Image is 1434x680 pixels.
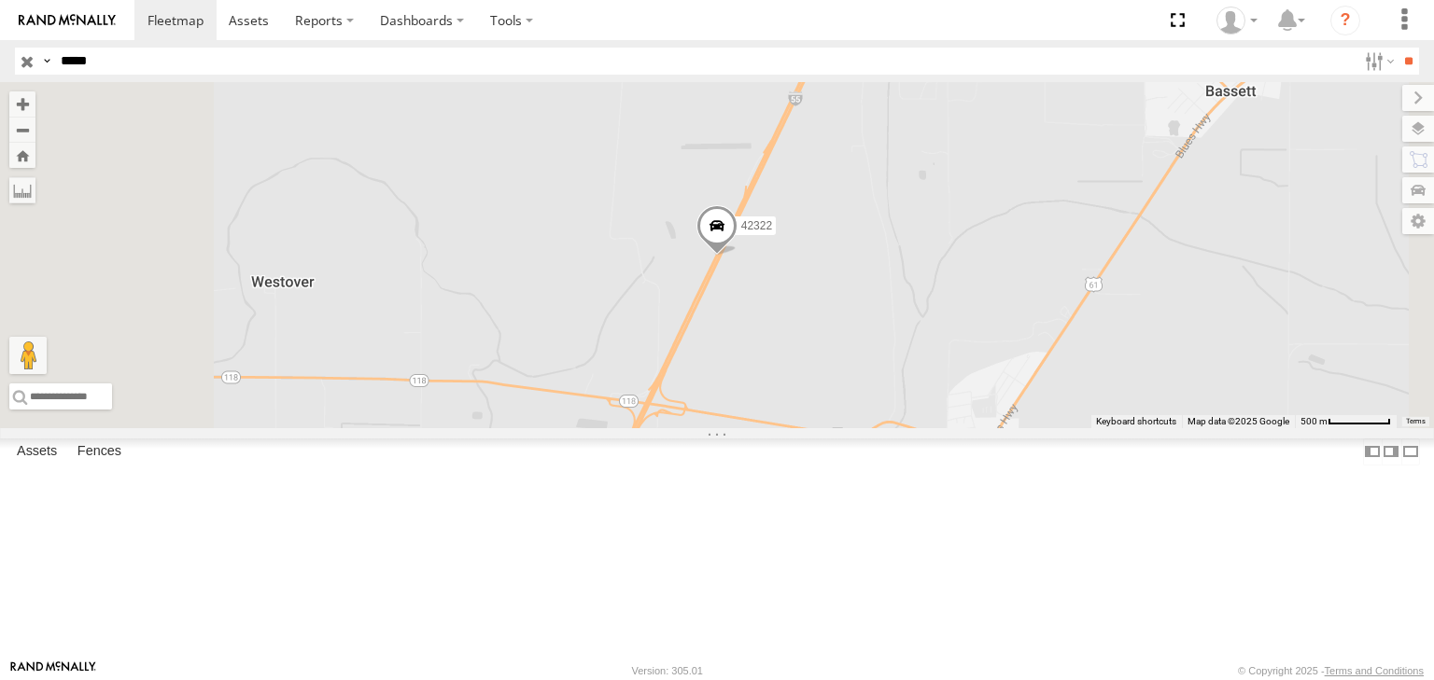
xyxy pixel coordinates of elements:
label: Search Filter Options [1357,48,1398,75]
label: Fences [68,438,131,465]
button: Drag Pegman onto the map to open Street View [9,337,47,374]
a: Terms [1406,418,1426,425]
div: Version: 305.01 [632,665,703,676]
label: Map Settings [1402,208,1434,234]
label: Search Query [39,48,54,75]
button: Zoom out [9,117,35,143]
label: Assets [7,438,66,465]
label: Hide Summary Table [1401,438,1420,465]
label: Dock Summary Table to the Left [1363,438,1382,465]
a: Terms and Conditions [1325,665,1424,676]
span: Map data ©2025 Google [1188,416,1289,426]
button: Map Scale: 500 m per 64 pixels [1295,415,1397,428]
button: Keyboard shortcuts [1096,415,1176,428]
label: Dock Summary Table to the Right [1382,438,1400,465]
div: © Copyright 2025 - [1238,665,1424,676]
img: rand-logo.svg [19,14,116,27]
span: 42322 [741,218,772,231]
span: 500 m [1300,416,1328,426]
i: ? [1330,6,1360,35]
button: Zoom Home [9,143,35,168]
a: Visit our Website [10,661,96,680]
label: Measure [9,177,35,203]
button: Zoom in [9,91,35,117]
div: Alfonso Garay [1210,7,1264,35]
